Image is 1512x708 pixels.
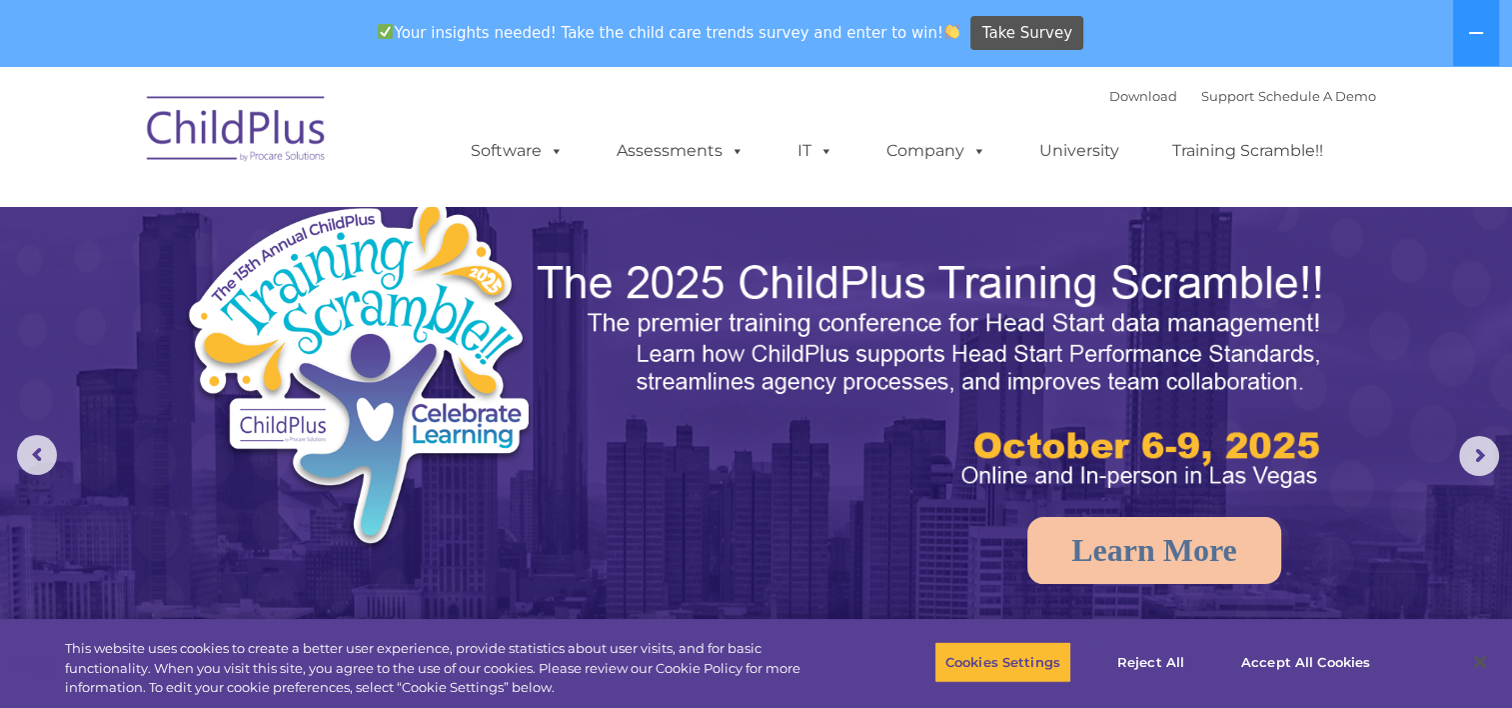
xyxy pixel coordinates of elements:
[934,641,1071,683] button: Cookies Settings
[65,639,831,698] div: This website uses cookies to create a better user experience, provide statistics about user visit...
[278,132,339,147] span: Last name
[1109,88,1376,104] font: |
[1230,641,1381,683] button: Accept All Cookies
[1458,640,1502,684] button: Close
[370,13,968,52] span: Your insights needed! Take the child care trends survey and enter to win!
[982,16,1072,51] span: Take Survey
[777,131,853,171] a: IT
[451,131,584,171] a: Software
[1258,88,1376,104] a: Schedule A Demo
[866,131,1006,171] a: Company
[137,82,337,182] img: ChildPlus by Procare Solutions
[1201,88,1254,104] a: Support
[1027,517,1281,584] a: Learn More
[944,24,959,39] img: 👏
[378,24,393,39] img: ✅
[1109,88,1177,104] a: Download
[1088,641,1213,683] button: Reject All
[1019,131,1139,171] a: University
[278,214,363,229] span: Phone number
[970,16,1083,51] a: Take Survey
[1152,131,1343,171] a: Training Scramble!!
[597,131,764,171] a: Assessments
